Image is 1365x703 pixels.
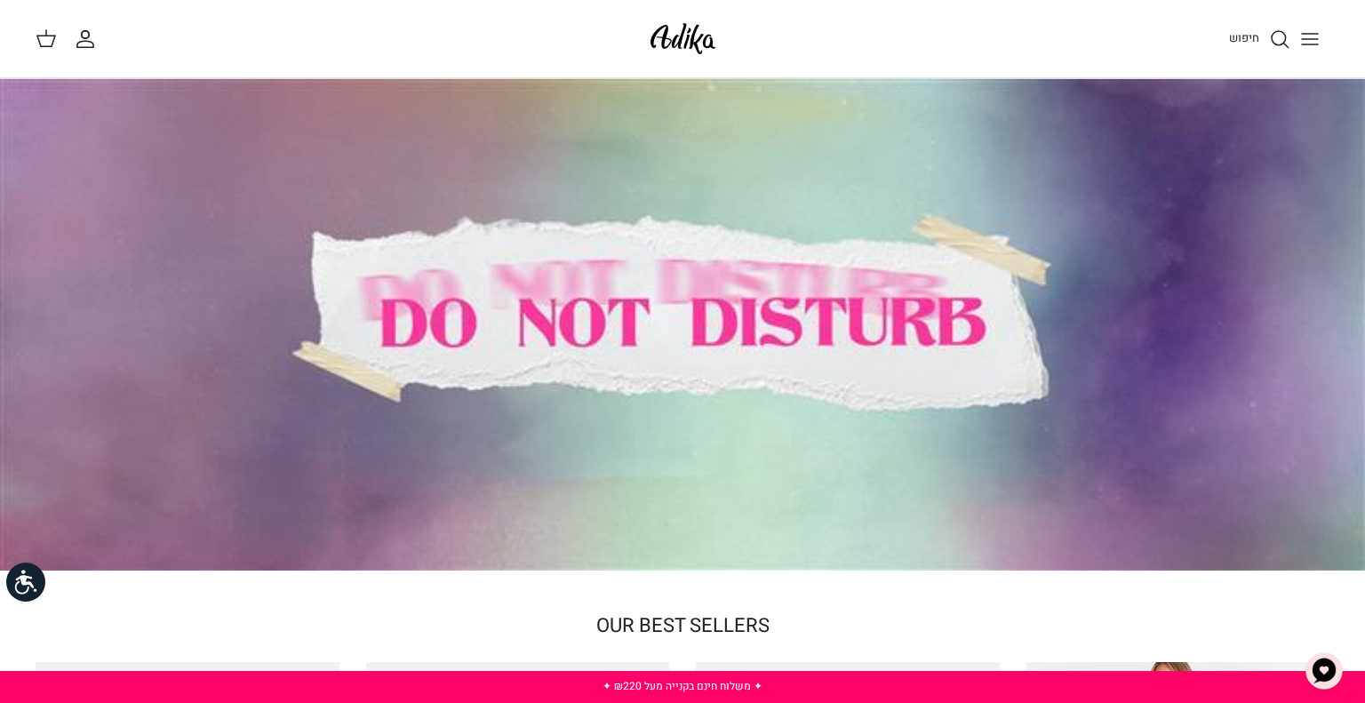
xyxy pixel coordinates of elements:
[1229,28,1290,50] a: חיפוש
[1290,20,1329,59] button: Toggle menu
[603,678,762,694] a: ✦ משלוח חינם בקנייה מעל ₪220 ✦
[1297,644,1351,698] button: צ'אט
[645,18,721,60] img: Adika IL
[1229,29,1259,46] span: חיפוש
[596,611,770,640] a: OUR BEST SELLERS
[75,28,103,50] a: החשבון שלי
